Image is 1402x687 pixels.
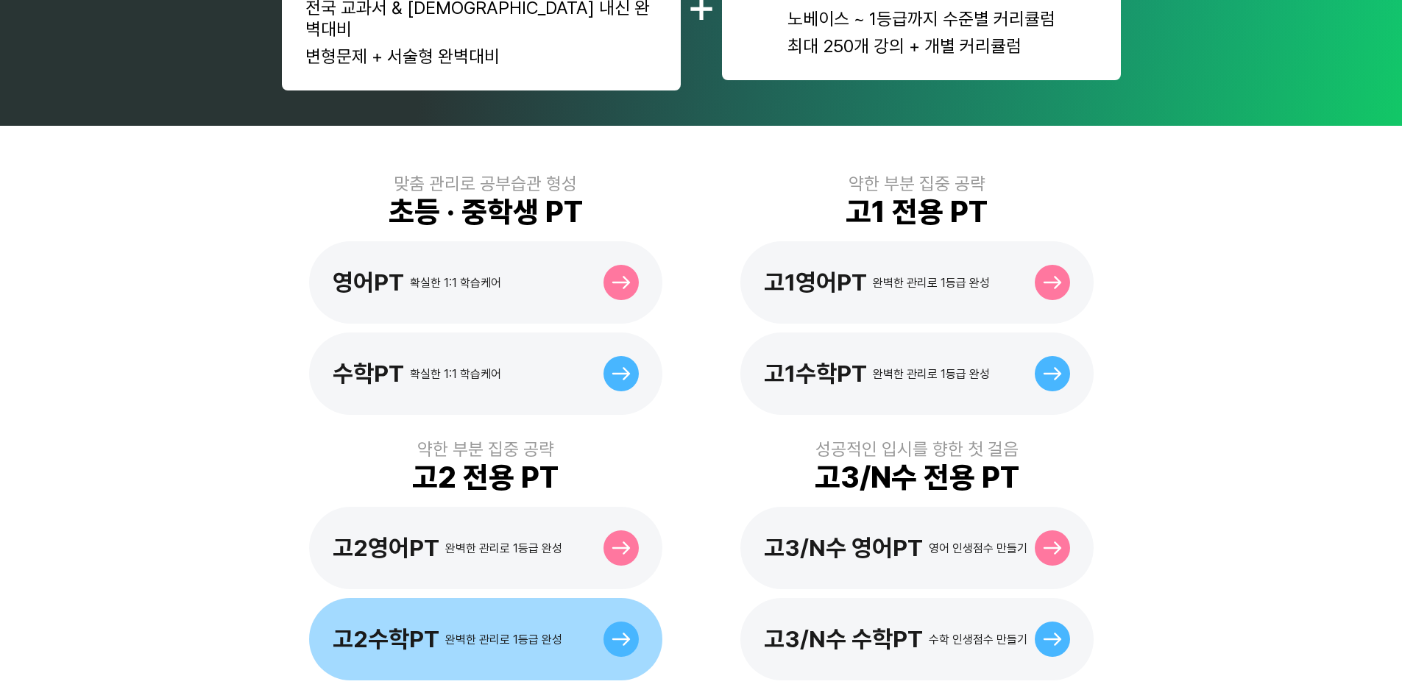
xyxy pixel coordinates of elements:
div: 고3/N수 수학PT [764,625,923,653]
div: 고2수학PT [333,625,439,653]
div: 고1 전용 PT [846,194,988,229]
div: 변형문제 + 서술형 완벽대비 [305,46,657,67]
div: 맞춤 관리로 공부습관 형성 [394,173,577,194]
div: 초등 · 중학생 PT [389,194,583,229]
div: 영어PT [333,268,404,296]
div: 최대 250개 강의 + 개별 커리큘럼 [787,35,1055,57]
div: 영어 인생점수 만들기 [929,541,1027,555]
div: 고2 전용 PT [412,460,559,495]
div: 수학 인생점수 만들기 [929,633,1027,647]
div: 완벽한 관리로 1등급 완성 [445,541,562,555]
div: 약한 부분 집중 공략 [849,173,985,194]
div: 확실한 1:1 학습케어 [410,367,501,381]
div: 노베이스 ~ 1등급까지 수준별 커리큘럼 [787,8,1055,29]
div: 성공적인 입시를 향한 첫 걸음 [815,438,1019,460]
div: 완벽한 관리로 1등급 완성 [445,633,562,647]
div: 고3/N수 영어PT [764,534,923,562]
div: 고1수학PT [764,360,867,388]
div: 확실한 1:1 학습케어 [410,276,501,290]
div: 완벽한 관리로 1등급 완성 [873,276,990,290]
div: 약한 부분 집중 공략 [417,438,554,460]
div: 고3/N수 전용 PT [815,460,1019,495]
div: 고2영어PT [333,534,439,562]
div: 완벽한 관리로 1등급 완성 [873,367,990,381]
div: 수학PT [333,360,404,388]
div: 고1영어PT [764,268,867,296]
